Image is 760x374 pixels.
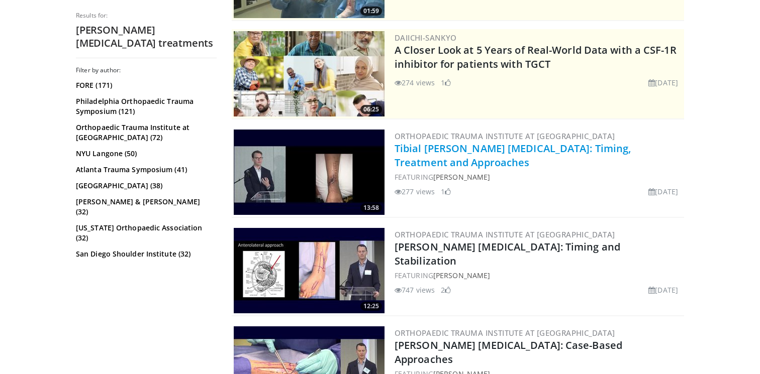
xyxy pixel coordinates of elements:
[395,285,435,295] li: 747 views
[234,228,385,313] img: 6b0c5d1e-f8bb-4bf6-8e46-096a65c692f3.300x170_q85_crop-smart_upscale.jpg
[234,130,385,215] img: 1bbccb6a-10f2-4018-bd7a-98cec5523750.300x170_q85_crop-smart_upscale.jpg
[76,249,214,259] a: San Diego Shoulder Institute (32)
[360,203,382,212] span: 13:58
[433,172,490,182] a: [PERSON_NAME]
[441,186,451,197] li: 1
[395,172,682,182] div: FEATURING
[395,77,435,88] li: 274 views
[395,328,615,338] a: Orthopaedic Trauma Institute at [GEOGRAPHIC_DATA]
[648,285,678,295] li: [DATE]
[76,181,214,191] a: [GEOGRAPHIC_DATA] (38)
[234,228,385,313] a: 12:25
[76,165,214,175] a: Atlanta Trauma Symposium (41)
[76,12,217,20] p: Results for:
[234,130,385,215] a: 13:58
[395,338,622,366] a: [PERSON_NAME] [MEDICAL_DATA]: Case-Based Approaches
[360,105,382,114] span: 06:25
[395,240,620,268] a: [PERSON_NAME] [MEDICAL_DATA]: Timing and Stabilization
[76,66,217,74] h3: Filter by author:
[76,24,217,50] h2: [PERSON_NAME][MEDICAL_DATA] treatments
[648,186,678,197] li: [DATE]
[395,186,435,197] li: 277 views
[360,302,382,311] span: 12:25
[395,33,457,43] a: Daiichi-Sankyo
[395,142,631,169] a: Tibial [PERSON_NAME] [MEDICAL_DATA]: Timing, Treatment and Approaches
[76,197,214,217] a: [PERSON_NAME] & [PERSON_NAME] (32)
[395,270,682,281] div: FEATURING
[395,43,677,71] a: A Closer Look at 5 Years of Real-World Data with a CSF-1R inhibitor for patients with TGCT
[441,285,451,295] li: 2
[76,223,214,243] a: [US_STATE] Orthopaedic Association (32)
[395,229,615,239] a: Orthopaedic Trauma Institute at [GEOGRAPHIC_DATA]
[395,131,615,141] a: Orthopaedic Trauma Institute at [GEOGRAPHIC_DATA]
[234,31,385,116] img: 93c22cae-14d1-47f0-9e4a-a244e824b022.png.300x170_q85_crop-smart_upscale.jpg
[648,77,678,88] li: [DATE]
[76,122,214,143] a: Orthopaedic Trauma Institute at [GEOGRAPHIC_DATA] (72)
[360,7,382,16] span: 01:59
[234,31,385,116] a: 06:25
[433,271,490,280] a: [PERSON_NAME]
[441,77,451,88] li: 1
[76,96,214,116] a: Philadelphia Orthopaedic Trauma Symposium (121)
[76,149,214,159] a: NYU Langone (50)
[76,80,214,90] a: FORE (171)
